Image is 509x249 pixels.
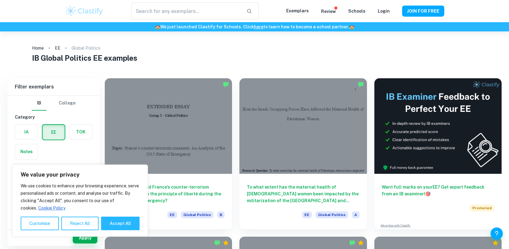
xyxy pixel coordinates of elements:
[214,240,220,246] img: Marked
[21,182,140,212] p: We use cookies to enhance your browsing experience, serve personalised ads or content, and analys...
[374,78,502,229] a: Want full marks on yourEE? Get expert feedback from an IB examiner!PromotedAdvertise with Clastify
[32,44,44,52] a: Home
[381,223,410,228] a: Advertise with Clastify
[382,184,494,197] h6: Want full marks on your EE ? Get expert feedback from an IB examiner!
[349,24,354,29] span: 🏫
[21,171,140,178] p: We value your privacy
[223,240,229,246] div: Premium
[348,9,365,14] a: Schools
[21,217,59,230] button: Customise
[1,23,508,30] h6: We just launched Clastify for Schools. Click to learn how to become a school partner.
[131,2,242,20] input: Search for any exemplars...
[286,7,309,14] p: Exemplars
[105,78,232,229] a: To what extent did France's counter-terrorism measures breach the principle of liberté during the...
[101,217,140,230] button: Accept All
[239,78,367,229] a: To what extent has the maternal health of [DEMOGRAPHIC_DATA] women been impacted by the militariz...
[470,205,494,211] span: Promoted
[217,211,225,218] span: B
[402,6,444,17] button: JOIN FOR FREE
[492,240,499,246] div: Premium
[15,144,38,159] button: Notes
[59,96,75,111] button: College
[358,81,364,88] img: Marked
[425,191,430,196] span: 🎯
[38,205,66,211] a: Cookie Policy
[12,165,148,237] div: We value your privacy
[69,124,92,139] button: TOK
[352,211,360,218] span: A
[43,125,65,140] button: EE
[32,96,75,111] div: Filter type choice
[7,78,100,96] h6: Filter exemplars
[155,24,160,29] span: 🏫
[302,211,312,218] span: EE
[32,52,477,63] h1: IB Global Politics EE examples
[73,232,97,243] button: Apply
[167,211,177,218] span: EE
[32,96,47,111] button: IB
[316,211,348,218] span: Global Politics
[181,211,214,218] span: Global Politics
[378,9,390,14] a: Login
[247,184,359,204] h6: To what extent has the maternal health of [DEMOGRAPHIC_DATA] women been impacted by the militariz...
[65,5,104,17] img: Clastify logo
[55,44,60,52] a: EE
[15,124,38,139] button: IA
[15,114,92,120] h6: Category
[223,81,229,88] img: Marked
[61,217,99,230] button: Reject All
[358,240,364,246] div: Premium
[71,45,100,51] p: Global Politics
[374,78,502,174] img: Thumbnail
[491,227,503,240] button: Help and Feedback
[112,184,225,204] h6: To what extent did France's counter-terrorism measures breach the principle of liberté during the...
[349,240,355,246] img: Marked
[254,24,263,29] a: here
[321,8,336,15] p: Review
